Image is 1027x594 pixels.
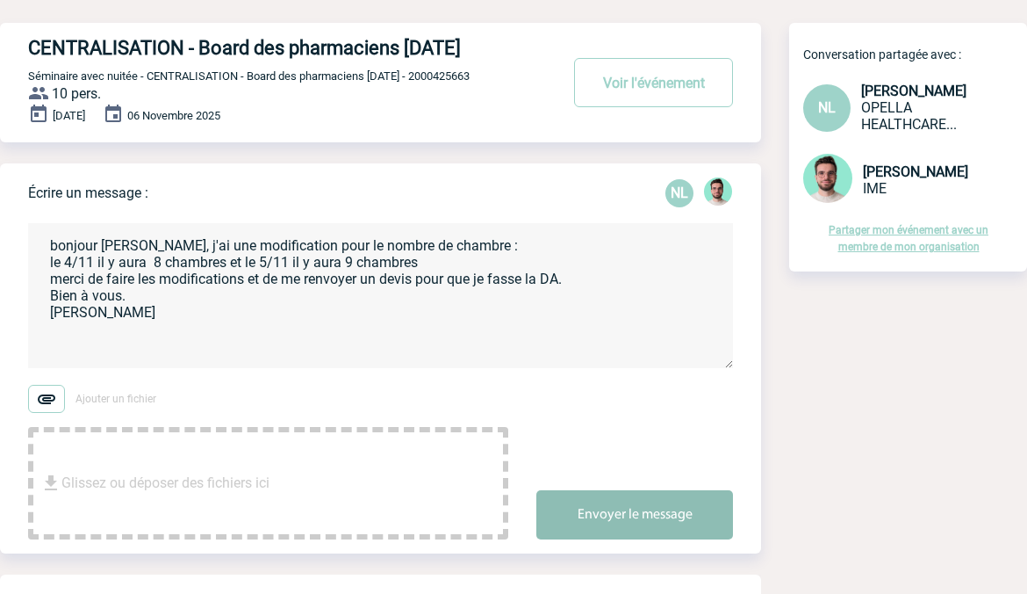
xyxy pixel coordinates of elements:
[861,99,957,133] span: OPELLA HEALTHCARE FRANCE SAS
[803,47,1027,62] p: Conversation partagée avec :
[40,473,61,494] img: file_download.svg
[28,37,506,59] h4: CENTRALISATION - Board des pharmaciens [DATE]
[574,58,733,107] button: Voir l'événement
[704,177,732,206] img: 121547-2.png
[704,177,732,209] div: Benjamin ROLAND
[829,224,988,253] a: Partager mon événement avec un membre de mon organisation
[665,179,693,207] div: Nadia LOUZANI
[818,99,836,116] span: NL
[28,69,470,83] span: Séminaire avec nuitée - CENTRALISATION - Board des pharmaciens [DATE] - 2000425663
[28,185,148,201] p: Écrire un message :
[863,163,968,180] span: [PERSON_NAME]
[75,393,156,405] span: Ajouter un fichier
[863,180,887,197] span: IME
[127,109,220,122] span: 06 Novembre 2025
[803,154,852,203] img: 121547-2.png
[861,83,966,99] span: [PERSON_NAME]
[536,490,733,540] button: Envoyer le message
[53,109,85,122] span: [DATE]
[61,439,269,527] span: Glissez ou déposer des fichiers ici
[52,85,101,102] span: 10 pers.
[665,179,693,207] p: NL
